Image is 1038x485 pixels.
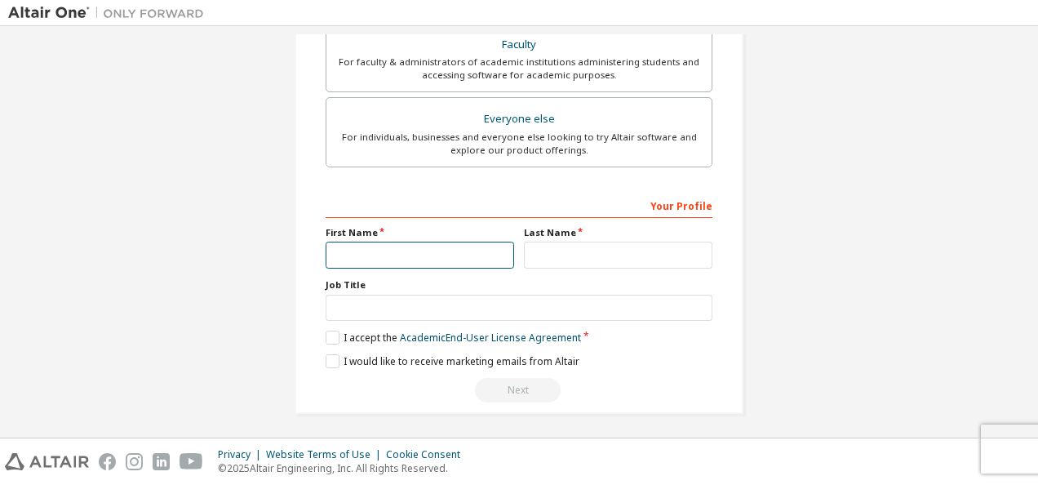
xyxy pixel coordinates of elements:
label: I would like to receive marketing emails from Altair [326,354,579,368]
div: Cookie Consent [386,448,470,461]
div: Everyone else [336,108,702,131]
div: Website Terms of Use [266,448,386,461]
img: facebook.svg [99,453,116,470]
label: I accept the [326,331,581,345]
img: instagram.svg [126,453,143,470]
img: altair_logo.svg [5,453,89,470]
label: Job Title [326,278,712,291]
a: Academic End-User License Agreement [400,331,581,345]
label: First Name [326,226,514,239]
img: linkedin.svg [153,453,170,470]
div: For individuals, businesses and everyone else looking to try Altair software and explore our prod... [336,131,702,157]
div: Faculty [336,33,702,56]
div: Read and acccept EULA to continue [326,378,712,403]
p: © 2025 Altair Engineering, Inc. All Rights Reserved. [218,461,470,475]
div: Your Profile [326,192,712,218]
img: Altair One [8,5,212,21]
img: youtube.svg [180,453,203,470]
div: Privacy [218,448,266,461]
label: Last Name [524,226,712,239]
div: For faculty & administrators of academic institutions administering students and accessing softwa... [336,56,702,82]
